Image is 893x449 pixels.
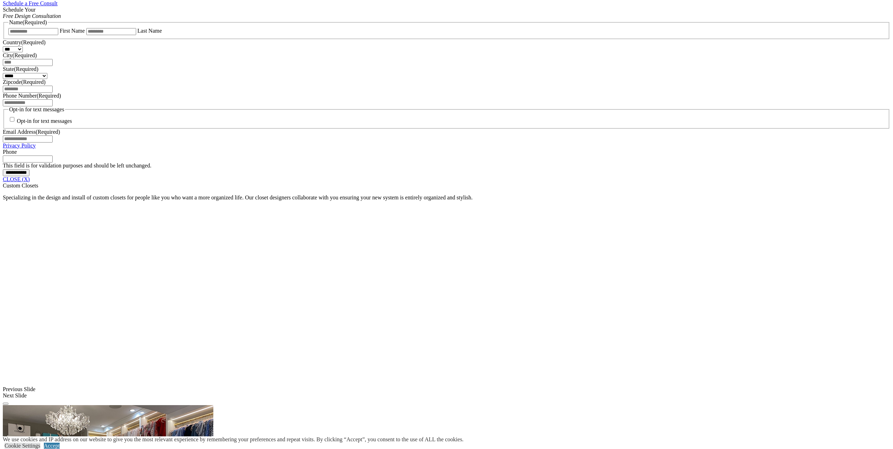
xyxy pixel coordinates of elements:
[8,19,48,26] legend: Name
[3,143,36,148] a: Privacy Policy
[3,93,61,99] label: Phone Number
[3,403,8,405] button: Click here to pause slide show
[3,129,60,135] label: Email Address
[22,19,47,25] span: (Required)
[44,443,60,449] a: Accept
[3,392,890,399] div: Next Slide
[3,436,464,443] div: We use cookies and IP address on our website to give you the most relevant experience by remember...
[3,163,890,169] div: This field is for validation purposes and should be left unchanged.
[3,183,38,189] span: Custom Closets
[3,7,61,19] span: Schedule Your
[3,66,38,72] label: State
[8,106,65,113] legend: Opt-in for text messages
[3,176,30,182] a: CLOSE (X)
[3,194,890,201] p: Specializing in the design and install of custom closets for people like you who want a more orga...
[138,28,162,34] label: Last Name
[5,443,40,449] a: Cookie Settings
[3,13,61,19] em: Free Design Consultation
[36,93,61,99] span: (Required)
[36,129,60,135] span: (Required)
[3,149,17,155] label: Phone
[14,66,38,72] span: (Required)
[3,52,37,58] label: City
[3,39,46,45] label: Country
[21,79,45,85] span: (Required)
[17,118,72,124] label: Opt-in for text messages
[60,28,85,34] label: First Name
[3,0,58,6] a: Schedule a Free Consult (opens a dropdown menu)
[3,79,46,85] label: Zipcode
[13,52,37,58] span: (Required)
[3,386,890,392] div: Previous Slide
[21,39,45,45] span: (Required)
